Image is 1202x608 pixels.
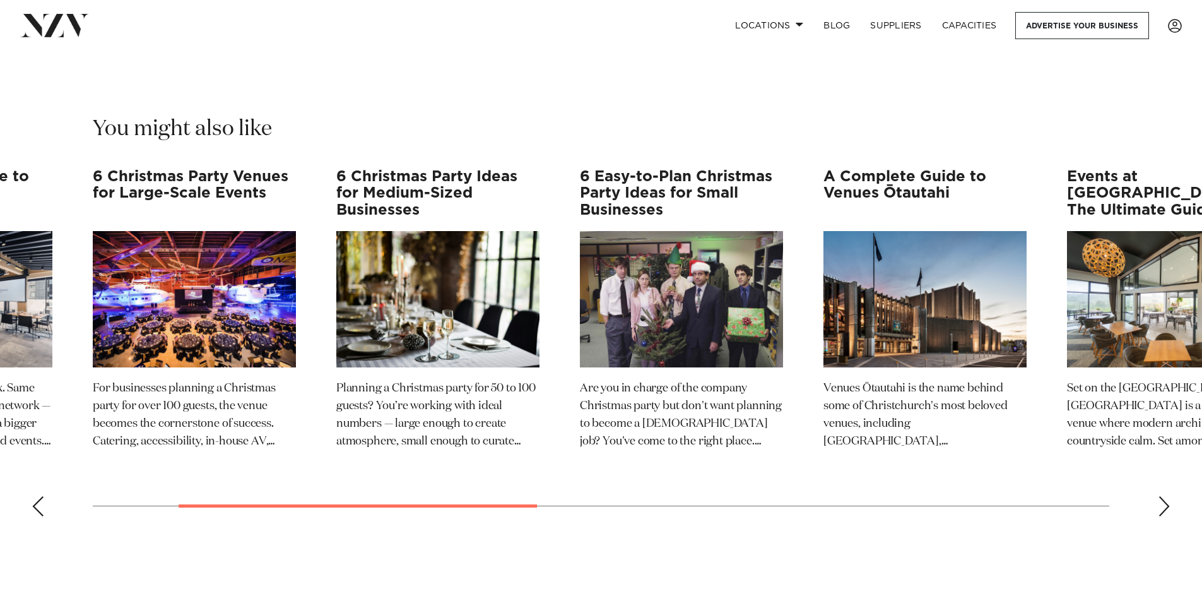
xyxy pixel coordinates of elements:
p: Venues Ōtautahi is the name behind some of Christchurch's most beloved venues, including [GEOGRAP... [823,380,1027,451]
img: nzv-logo.png [20,14,89,37]
a: 6 Christmas Party Venues for Large-Scale Events 6 Christmas Party Venues for Large-Scale Events F... [93,169,296,466]
swiper-slide: 4 / 12 [580,169,783,466]
img: 6 Easy-to-Plan Christmas Party Ideas for Small Businesses [580,231,783,367]
p: Planning a Christmas party for 50 to 100 guests? You’re working with ideal numbers — large enough... [336,380,539,451]
h3: 6 Christmas Party Venues for Large-Scale Events [93,169,296,218]
a: Locations [725,12,813,39]
h3: 6 Easy-to-Plan Christmas Party Ideas for Small Businesses [580,169,783,218]
a: SUPPLIERS [860,12,931,39]
h3: A Complete Guide to Venues Ōtautahi [823,169,1027,218]
h2: You might also like [93,115,272,143]
a: 6 Christmas Party Ideas for Medium-Sized Businesses 6 Christmas Party Ideas for Medium-Sized Busi... [336,169,539,466]
h3: 6 Christmas Party Ideas for Medium-Sized Businesses [336,169,539,218]
a: Advertise your business [1015,12,1149,39]
img: 6 Christmas Party Venues for Large-Scale Events [93,231,296,367]
p: For businesses planning a Christmas party for over 100 guests, the venue becomes the cornerstone ... [93,380,296,451]
p: Are you in charge of the company Christmas party but don't want planning to become a [DEMOGRAPHIC... [580,380,783,451]
a: BLOG [813,12,860,39]
img: A Complete Guide to Venues Ōtautahi [823,231,1027,367]
a: A Complete Guide to Venues Ōtautahi A Complete Guide to Venues Ōtautahi Venues Ōtautahi is the na... [823,169,1027,466]
swiper-slide: 3 / 12 [336,169,539,466]
swiper-slide: 2 / 12 [93,169,296,466]
swiper-slide: 5 / 12 [823,169,1027,466]
a: Capacities [932,12,1007,39]
a: 6 Easy-to-Plan Christmas Party Ideas for Small Businesses 6 Easy-to-Plan Christmas Party Ideas fo... [580,169,783,466]
img: 6 Christmas Party Ideas for Medium-Sized Businesses [336,231,539,367]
